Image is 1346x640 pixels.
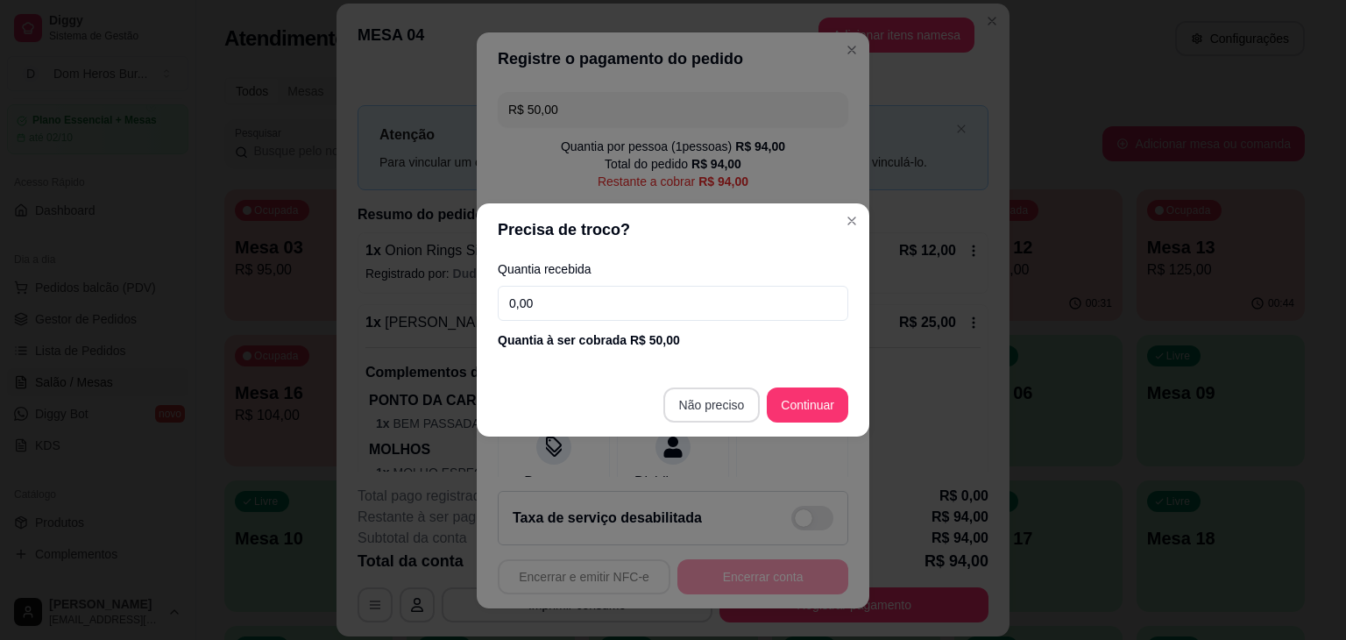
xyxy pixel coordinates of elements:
[663,388,761,423] button: Não preciso
[767,388,848,423] button: Continuar
[477,203,869,256] header: Precisa de troco?
[498,263,848,275] label: Quantia recebida
[838,207,866,235] button: Close
[498,331,848,349] div: Quantia à ser cobrada R$ 50,00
